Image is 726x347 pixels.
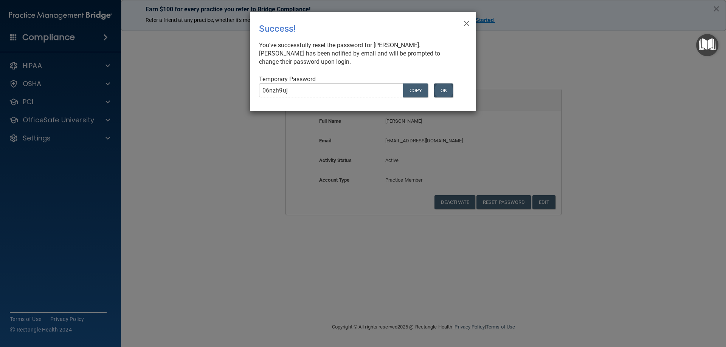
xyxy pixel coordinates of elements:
[259,76,316,83] span: Temporary Password
[259,18,436,40] div: Success!
[403,83,428,97] button: COPY
[434,83,453,97] button: OK
[463,15,470,30] span: ×
[259,41,461,66] div: You've successfully reset the password for [PERSON_NAME]. [PERSON_NAME] has been notified by emai...
[696,34,718,56] button: Open Resource Center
